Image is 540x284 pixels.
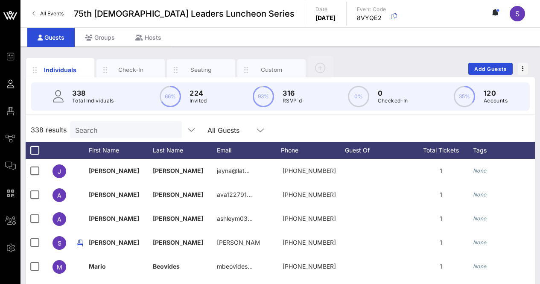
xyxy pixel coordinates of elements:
div: First Name [89,142,153,159]
p: Invited [190,97,207,105]
p: RSVP`d [283,97,302,105]
button: Add Guests [468,63,513,75]
span: S [515,9,520,18]
i: None [473,167,487,174]
div: Hosts [125,28,172,47]
span: [PERSON_NAME] [153,167,203,174]
p: 0 [378,88,408,98]
div: All Guests [202,121,271,138]
span: Beovides [153,263,180,270]
span: M [57,264,62,271]
span: [PERSON_NAME] [153,239,203,246]
span: A [57,192,61,199]
p: Date [315,5,336,14]
p: [PERSON_NAME]… [217,231,260,255]
i: None [473,191,487,198]
p: 120 [484,88,508,98]
span: [PERSON_NAME] [89,239,139,246]
div: S [510,6,525,21]
div: Custom [253,66,291,74]
span: Mario [89,263,106,270]
span: 338 results [31,125,67,135]
div: Email [217,142,281,159]
span: S [58,240,61,247]
div: 1 [409,159,473,183]
span: 75th [DEMOGRAPHIC_DATA] Leaders Luncheon Series [74,7,295,20]
span: +15129684884 [283,239,336,246]
span: [PERSON_NAME] [89,215,139,222]
p: mbeovides… [217,255,253,278]
p: ashleym03… [217,207,253,231]
p: 224 [190,88,207,98]
p: Accounts [484,97,508,105]
span: Add Guests [474,66,508,72]
p: 338 [72,88,114,98]
p: Event Code [357,5,386,14]
div: 1 [409,231,473,255]
div: Last Name [153,142,217,159]
div: 1 [409,255,473,278]
i: None [473,263,487,269]
div: Check-In [112,66,150,74]
p: 8VYQE2 [357,14,386,22]
span: A [57,216,61,223]
p: Checked-In [378,97,408,105]
div: Phone [281,142,345,159]
i: None [473,215,487,222]
div: All Guests [207,126,239,134]
div: Individuals [41,65,79,74]
div: Groups [75,28,125,47]
span: +17863519976 [283,263,336,270]
span: +15127792652 [283,191,336,198]
p: jayna@lat… [217,159,250,183]
div: Guests [27,28,75,47]
span: +19158005079 [283,215,336,222]
span: J [58,168,61,175]
p: [DATE] [315,14,336,22]
i: None [473,239,487,246]
p: ava122791… [217,183,252,207]
span: [PERSON_NAME] [89,191,139,198]
span: All Events [40,10,64,17]
div: 1 [409,183,473,207]
span: [PERSON_NAME] [153,191,203,198]
div: Seating [182,66,220,74]
p: 316 [283,88,302,98]
a: All Events [27,7,69,20]
span: +13104367738 [283,167,336,174]
span: [PERSON_NAME] [89,167,139,174]
div: Total Tickets [409,142,473,159]
span: [PERSON_NAME] [153,215,203,222]
p: Total Individuals [72,97,114,105]
div: Guest Of [345,142,409,159]
div: 1 [409,207,473,231]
